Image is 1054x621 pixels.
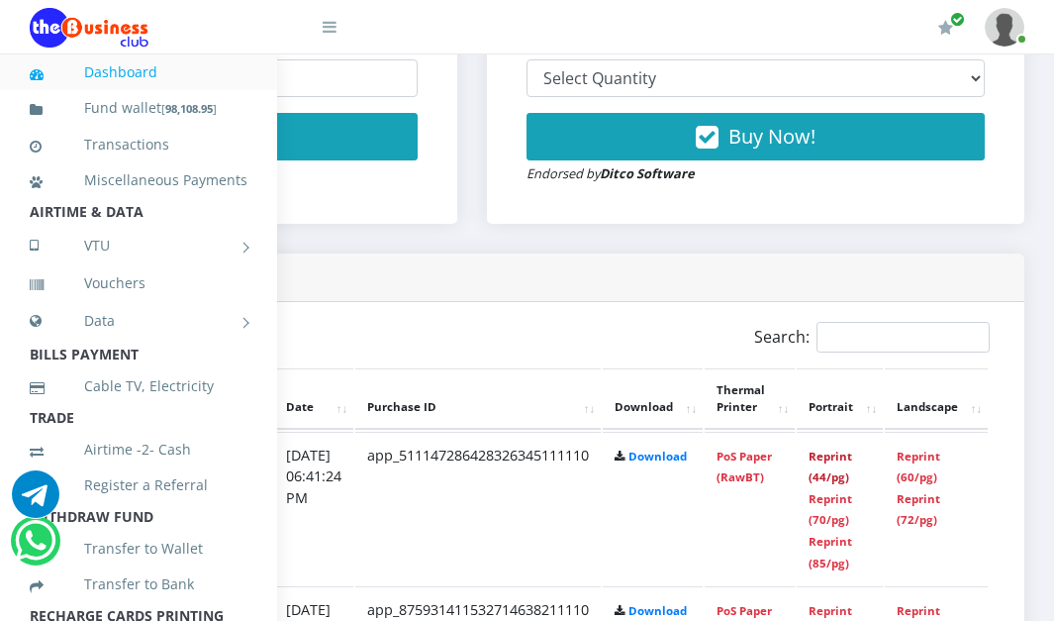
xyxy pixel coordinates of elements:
a: Transfer to Wallet [30,526,247,571]
a: Download [628,603,687,618]
button: Buy Now! [527,113,985,160]
th: Portrait: activate to sort column ascending [797,368,883,430]
label: Search: [754,322,990,353]
a: PoS Paper (RawBT) [717,449,772,485]
a: VTU [30,221,247,270]
small: Endorsed by [527,164,695,182]
td: app_511147286428326345111110 [355,432,601,585]
a: Reprint (85/pg) [809,534,852,570]
td: [DATE] 06:41:24 PM [274,432,353,585]
input: Search: [816,322,990,353]
a: Chat for support [15,532,55,565]
th: Date: activate to sort column ascending [274,368,353,430]
a: Reprint (72/pg) [897,491,940,528]
a: Reprint (70/pg) [809,491,852,528]
a: Miscellaneous Payments [30,157,247,203]
a: Register a Referral [30,463,247,508]
img: User [985,8,1024,47]
th: Download: activate to sort column ascending [603,368,703,430]
a: Transfer to Bank [30,562,247,607]
a: Reprint (60/pg) [897,449,940,485]
i: Renew/Upgrade Subscription [938,20,953,36]
a: Dashboard [30,50,247,95]
a: Vouchers [30,260,247,306]
th: Purchase ID: activate to sort column ascending [355,368,601,430]
span: Buy Now! [728,123,815,150]
a: Airtime -2- Cash [30,427,247,472]
a: Fund wallet[98,108.95] [30,85,247,132]
a: Data [30,296,247,346]
strong: Ditco Software [600,164,695,182]
a: Cable TV, Electricity [30,363,247,409]
a: Download [628,449,687,464]
th: Thermal Printer: activate to sort column ascending [705,368,795,430]
span: Renew/Upgrade Subscription [950,12,965,27]
b: 98,108.95 [165,101,213,116]
a: Chat for support [12,485,59,518]
a: Transactions [30,122,247,167]
small: [ ] [161,101,217,116]
a: Reprint (44/pg) [809,449,852,485]
img: Logo [30,8,148,48]
th: Landscape: activate to sort column ascending [885,368,988,430]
